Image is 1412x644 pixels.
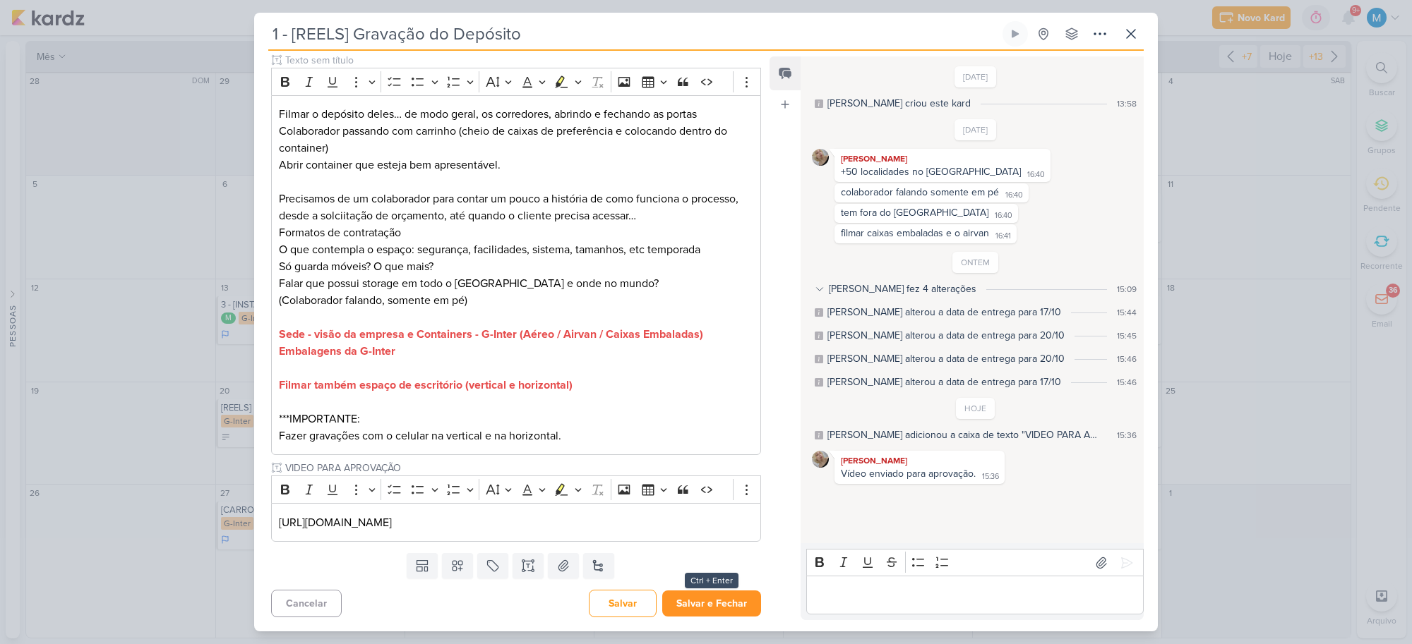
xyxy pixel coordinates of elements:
[1117,329,1137,342] div: 15:45
[815,378,823,387] div: Este log é visível à todos no kard
[279,344,395,358] strong: Embalagens da G-Inter
[827,328,1065,343] div: MARIANA alterou a data de entrega para 20/10
[815,99,823,108] div: Este log é visível à todos no kard
[271,590,342,617] button: Cancelar
[282,53,761,68] input: Texto sem título
[815,431,823,439] div: Este log é visível à todos no kard
[995,231,1011,242] div: 16:41
[1117,97,1137,110] div: 13:58
[837,454,1002,468] div: [PERSON_NAME]
[995,210,1012,221] div: 16:40
[806,576,1144,614] div: Editor editing area: main
[827,305,1061,320] div: MARIANA alterou a data de entrega para 17/10
[837,152,1048,166] div: [PERSON_NAME]
[1005,190,1023,201] div: 16:40
[282,461,761,475] input: Texto sem título
[1117,376,1137,389] div: 15:46
[662,590,761,616] button: Salvar e Fechar
[812,451,829,468] img: Sarah Violante
[279,378,573,392] strong: Filmar também espaço de escritório (vertical e horizontal)
[271,475,761,503] div: Editor toolbar
[827,351,1065,366] div: MARIANA alterou a data de entrega para 20/10
[829,281,976,296] div: [PERSON_NAME] fez 4 alterações
[841,166,1021,178] div: +50 localidades no [GEOGRAPHIC_DATA]
[806,549,1144,576] div: Editor toolbar
[279,106,753,123] p: Filmar o depósito deles… de modo geral, os corredores, abrindo e fechando as portas
[271,68,761,95] div: Editor toolbar
[271,503,761,542] div: Editor editing area: main
[815,308,823,317] div: Este log é visível à todos no kard
[1117,306,1137,319] div: 15:44
[279,241,753,258] p: O que contempla o espaço: segurança, facilidades, sistema, tamanhos, etc temporada
[1010,28,1021,40] div: Ligar relógio
[1117,283,1137,296] div: 15:09
[589,590,657,617] button: Salvar
[279,275,753,292] p: Falar que possui storage em todo o [GEOGRAPHIC_DATA] e onde no mundo?
[827,375,1061,389] div: MARIANA alterou a data de entrega para 17/10
[279,123,753,157] p: Colaborador passando com carrinho (cheio de caixas de preferência e colocando dentro do container)
[1117,353,1137,365] div: 15:46
[827,96,971,111] div: MARIANA criou este kard
[841,186,999,198] div: colaborador falando somente em pé
[279,190,753,224] p: Precisamos de um colaborador para contar um pouco a história de como funciona o processo, desde a...
[1117,429,1137,442] div: 15:36
[815,355,823,363] div: Este log é visível à todos no kard
[841,227,989,239] div: filmar caixas embaladas e o airvan
[841,207,988,219] div: tem fora do [GEOGRAPHIC_DATA]
[841,468,976,480] div: Vídeo enviado para aprovação.
[279,224,753,241] p: Formatos de contratação
[982,471,999,482] div: 15:36
[685,573,738,588] div: Ctrl + Enter
[279,258,753,275] p: Só guarda móveis? O que mais?
[815,332,823,340] div: Este log é visível à todos no kard
[268,21,1000,47] input: Kard Sem Título
[279,514,753,531] p: [URL][DOMAIN_NAME]
[827,427,1097,442] div: Sarah adicionou a caixa de texto "VIDEO PARA APROVAÇÃO"
[279,157,753,174] p: Abrir container que esteja bem apresentável.
[279,427,753,444] p: Fazer gravações com o celular na vertical e na horizontal.
[279,327,703,341] strong: Sede - visão da empresa e Containers - G-Inter (Aéreo / Airvan / Caixas Embaladas)
[812,149,829,166] img: Sarah Violante
[279,292,753,309] p: (Colaborador falando, somente em pé)
[271,95,761,456] div: Editor editing area: main
[1027,169,1045,181] div: 16:40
